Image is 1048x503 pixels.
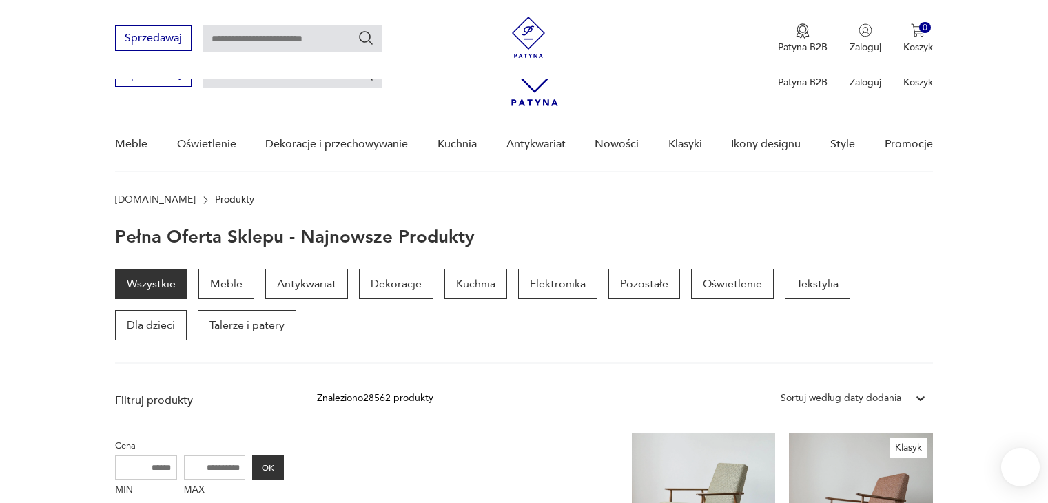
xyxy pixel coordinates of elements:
label: MAX [184,480,246,502]
a: Pozostałe [608,269,680,299]
img: Patyna - sklep z meblami i dekoracjami vintage [508,17,549,58]
p: Produkty [215,194,254,205]
p: Koszyk [903,41,933,54]
img: Ikona medalu [796,23,810,39]
a: [DOMAIN_NAME] [115,194,196,205]
a: Ikony designu [731,118,801,171]
a: Meble [198,269,254,299]
p: Cena [115,438,284,453]
a: Meble [115,118,147,171]
a: Oświetlenie [177,118,236,171]
button: Zaloguj [850,23,881,54]
a: Ikona medaluPatyna B2B [778,23,828,54]
a: Promocje [885,118,933,171]
a: Tekstylia [785,269,850,299]
button: Patyna B2B [778,23,828,54]
a: Wszystkie [115,269,187,299]
a: Dla dzieci [115,310,187,340]
a: Dekoracje [359,269,433,299]
p: Zaloguj [850,76,881,89]
div: Sortuj według daty dodania [781,391,901,406]
a: Antykwariat [506,118,566,171]
button: OK [252,455,284,480]
h1: Pełna oferta sklepu - najnowsze produkty [115,227,475,247]
img: Ikonka użytkownika [859,23,872,37]
a: Oświetlenie [691,269,774,299]
a: Kuchnia [438,118,477,171]
button: 0Koszyk [903,23,933,54]
p: Koszyk [903,76,933,89]
p: Zaloguj [850,41,881,54]
div: Znaleziono 28562 produkty [317,391,433,406]
a: Sprzedawaj [115,34,192,44]
img: Ikona koszyka [911,23,925,37]
a: Antykwariat [265,269,348,299]
p: Patyna B2B [778,76,828,89]
div: 0 [919,22,931,34]
label: MIN [115,480,177,502]
a: Nowości [595,118,639,171]
a: Sprzedawaj [115,70,192,80]
a: Talerze i patery [198,310,296,340]
a: Kuchnia [444,269,507,299]
a: Elektronika [518,269,597,299]
a: Dekoracje i przechowywanie [265,118,408,171]
a: Style [830,118,855,171]
p: Patyna B2B [778,41,828,54]
button: Sprzedawaj [115,25,192,51]
a: Klasyki [668,118,702,171]
button: Szukaj [358,30,374,46]
iframe: Smartsupp widget button [1001,448,1040,486]
p: Filtruj produkty [115,393,284,408]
